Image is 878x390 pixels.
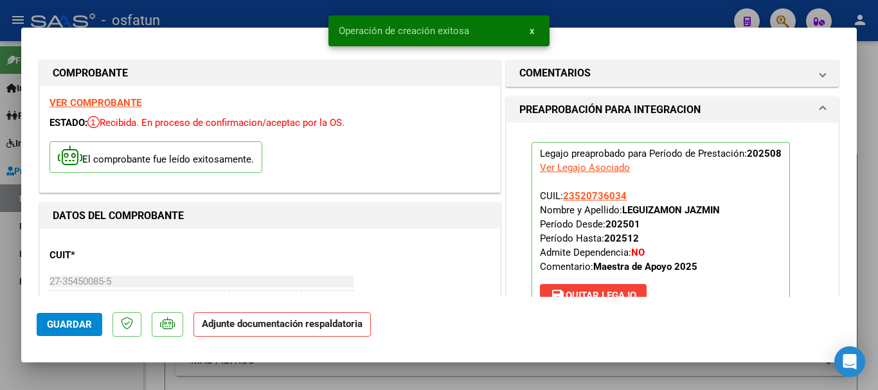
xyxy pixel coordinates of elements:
mat-icon: save [550,288,566,303]
strong: 202501 [605,218,640,230]
p: El comprobante fue leído exitosamente. [49,141,262,173]
h1: PREAPROBACIÓN PARA INTEGRACION [519,102,701,118]
strong: NO [631,247,645,258]
button: x [519,19,544,42]
p: CUIT [49,248,182,263]
a: VER COMPROBANTE [49,97,141,109]
strong: DATOS DEL COMPROBANTE [53,209,184,222]
span: Guardar [47,319,92,330]
span: Comentario: [540,261,697,272]
mat-expansion-panel-header: COMENTARIOS [506,60,838,86]
strong: LEGUIZAMON JAZMIN [622,204,720,216]
span: Quitar Legajo [550,290,636,301]
strong: 202508 [747,148,782,159]
span: Recibida. En proceso de confirmacion/aceptac por la OS. [87,117,345,129]
strong: COMPROBANTE [53,67,128,79]
span: Operación de creación exitosa [339,24,469,37]
div: PREAPROBACIÓN PARA INTEGRACION [506,123,838,342]
strong: Maestra de Apoyo 2025 [593,261,697,272]
span: 23520736034 [563,190,627,202]
button: Guardar [37,313,102,336]
div: Ver Legajo Asociado [540,161,630,175]
p: Legajo preaprobado para Período de Prestación: [532,142,790,313]
span: ESTADO: [49,117,87,129]
strong: 202512 [604,233,639,244]
mat-expansion-panel-header: PREAPROBACIÓN PARA INTEGRACION [506,97,838,123]
h1: COMENTARIOS [519,66,591,81]
div: Open Intercom Messenger [834,346,865,377]
button: Quitar Legajo [540,284,647,307]
span: CUIL: Nombre y Apellido: Período Desde: Período Hasta: Admite Dependencia: [540,190,720,272]
strong: Adjunte documentación respaldatoria [202,318,363,330]
span: x [530,25,534,37]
